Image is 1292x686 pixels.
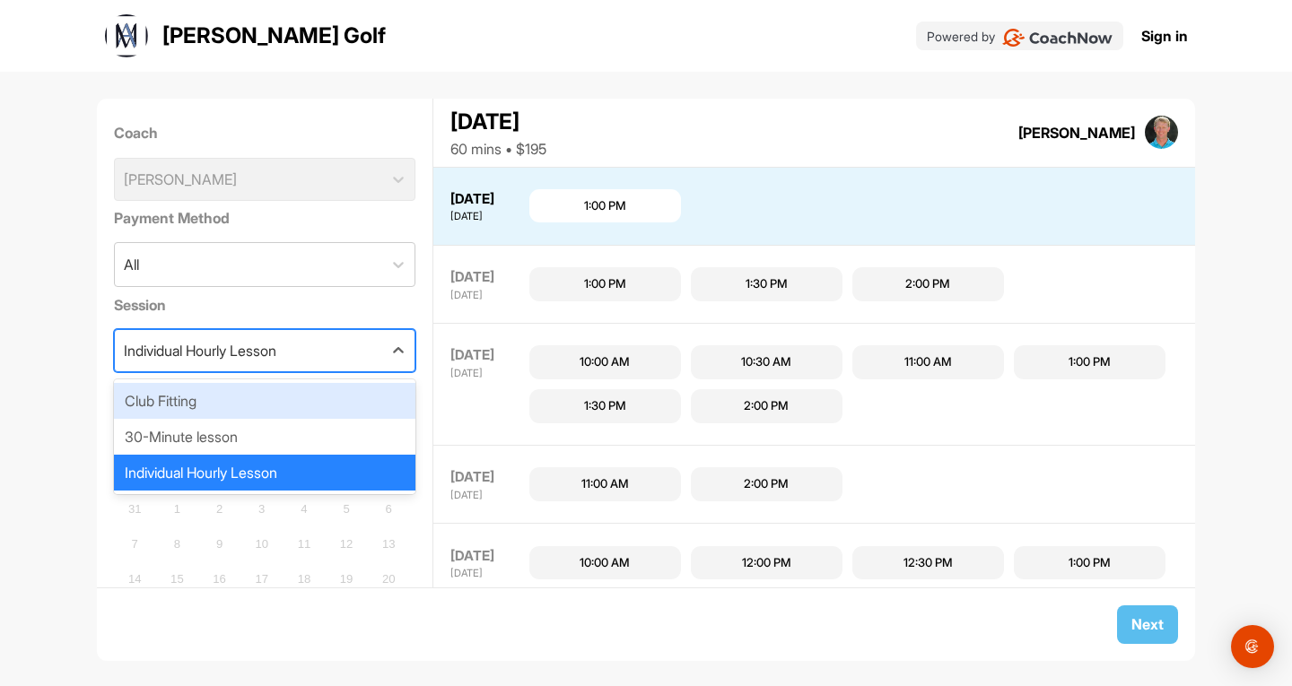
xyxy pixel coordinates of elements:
[375,531,402,558] div: Not available Saturday, September 13th, 2025
[904,554,953,572] div: 12:30 PM
[742,554,791,572] div: 12:00 PM
[119,493,405,664] div: month 2025-09
[450,138,546,160] div: 60 mins • $195
[450,288,525,303] div: [DATE]
[584,397,626,415] div: 1:30 PM
[124,340,276,361] div: Individual Hourly Lesson
[1069,353,1111,371] div: 1:00 PM
[375,565,402,592] div: Not available Saturday, September 20th, 2025
[114,455,416,491] div: Individual Hourly Lesson
[584,275,626,293] div: 1:00 PM
[746,275,788,293] div: 1:30 PM
[1145,116,1179,150] img: square_0c0145ea95d7b9812da7d8529ccd7d0e.jpg
[904,353,952,371] div: 11:00 AM
[114,383,416,419] div: Club Fitting
[105,14,148,57] img: logo
[450,546,525,567] div: [DATE]
[249,531,275,558] div: Not available Wednesday, September 10th, 2025
[291,496,318,523] div: Not available Thursday, September 4th, 2025
[905,275,950,293] div: 2:00 PM
[121,531,148,558] div: Not available Sunday, September 7th, 2025
[162,20,386,52] p: [PERSON_NAME] Golf
[249,565,275,592] div: Not available Wednesday, September 17th, 2025
[584,197,626,215] div: 1:00 PM
[249,496,275,523] div: Not available Wednesday, September 3rd, 2025
[163,531,190,558] div: Not available Monday, September 8th, 2025
[1231,625,1274,668] div: Open Intercom Messenger
[163,565,190,592] div: Not available Monday, September 15th, 2025
[114,122,416,143] label: Coach
[450,566,525,581] div: [DATE]
[291,531,318,558] div: Not available Thursday, September 11th, 2025
[450,267,525,288] div: [DATE]
[741,353,791,371] div: 10:30 AM
[450,189,525,210] div: [DATE]
[450,209,525,224] div: [DATE]
[114,207,416,229] label: Payment Method
[114,419,416,455] div: 30-Minute lesson
[744,397,789,415] div: 2:00 PM
[450,488,525,503] div: [DATE]
[121,565,148,592] div: Not available Sunday, September 14th, 2025
[1141,25,1188,47] a: Sign in
[450,366,525,381] div: [DATE]
[450,345,525,366] div: [DATE]
[450,106,546,138] div: [DATE]
[333,496,360,523] div: Not available Friday, September 5th, 2025
[206,531,233,558] div: Not available Tuesday, September 9th, 2025
[291,565,318,592] div: Not available Thursday, September 18th, 2025
[206,565,233,592] div: Not available Tuesday, September 16th, 2025
[580,353,630,371] div: 10:00 AM
[580,554,630,572] div: 10:00 AM
[121,496,148,523] div: Not available Sunday, August 31st, 2025
[1117,605,1178,644] button: Next
[333,565,360,592] div: Not available Friday, September 19th, 2025
[581,475,629,493] div: 11:00 AM
[450,467,525,488] div: [DATE]
[114,294,416,316] label: Session
[206,496,233,523] div: Not available Tuesday, September 2nd, 2025
[375,496,402,523] div: Not available Saturday, September 6th, 2025
[1069,554,1111,572] div: 1:00 PM
[744,475,789,493] div: 2:00 PM
[163,496,190,523] div: Not available Monday, September 1st, 2025
[1002,29,1113,47] img: CoachNow
[927,27,995,46] p: Powered by
[1131,615,1164,633] span: Next
[124,254,139,275] div: All
[333,531,360,558] div: Not available Friday, September 12th, 2025
[1018,122,1135,143] div: [PERSON_NAME]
